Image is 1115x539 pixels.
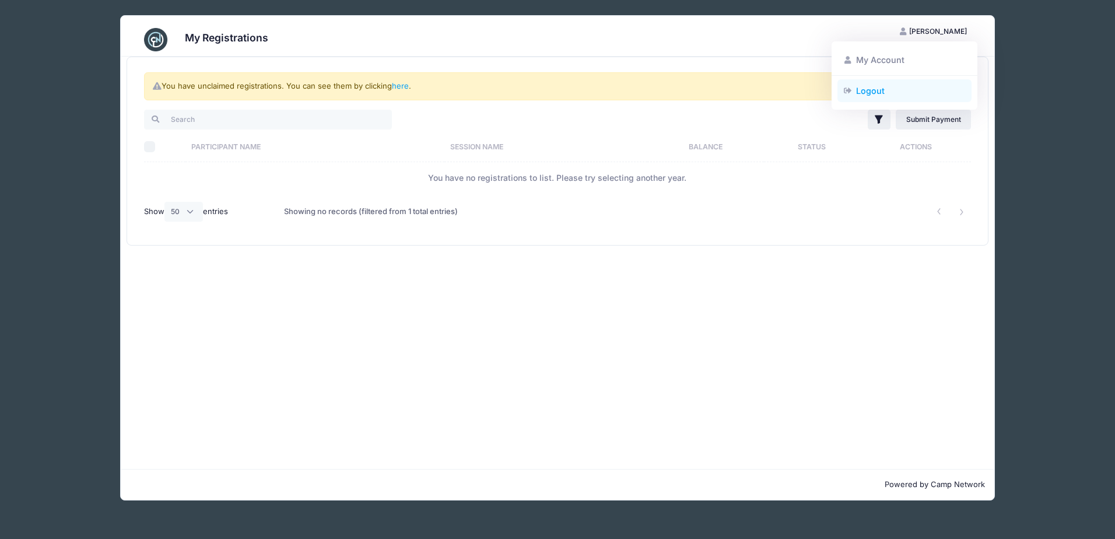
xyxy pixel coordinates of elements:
img: CampNetwork [144,28,167,51]
div: Showing no records (filtered from 1 total entries) [284,198,458,225]
label: Show entries [144,202,228,222]
button: [PERSON_NAME] [890,22,977,41]
th: Actions: activate to sort column ascending [860,131,971,162]
th: Balance: activate to sort column ascending [647,131,764,162]
th: Session Name: activate to sort column ascending [444,131,647,162]
select: Showentries [164,202,203,222]
input: Search [144,110,392,129]
td: You have no registrations to list. Please try selecting another year. [144,162,971,193]
h3: My Registrations [185,32,268,44]
a: here [392,81,409,90]
a: Submit Payment [896,110,971,129]
a: My Account [837,49,972,71]
a: Logout [837,79,972,101]
th: Select All [144,131,185,162]
th: Participant Name: activate to sort column ascending [185,131,444,162]
div: You have unclaimed registrations. You can see them by clicking . [144,72,971,100]
th: Status: activate to sort column ascending [764,131,861,162]
span: [PERSON_NAME] [909,27,967,36]
div: [PERSON_NAME] [832,41,977,110]
p: Powered by Camp Network [130,479,985,491]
